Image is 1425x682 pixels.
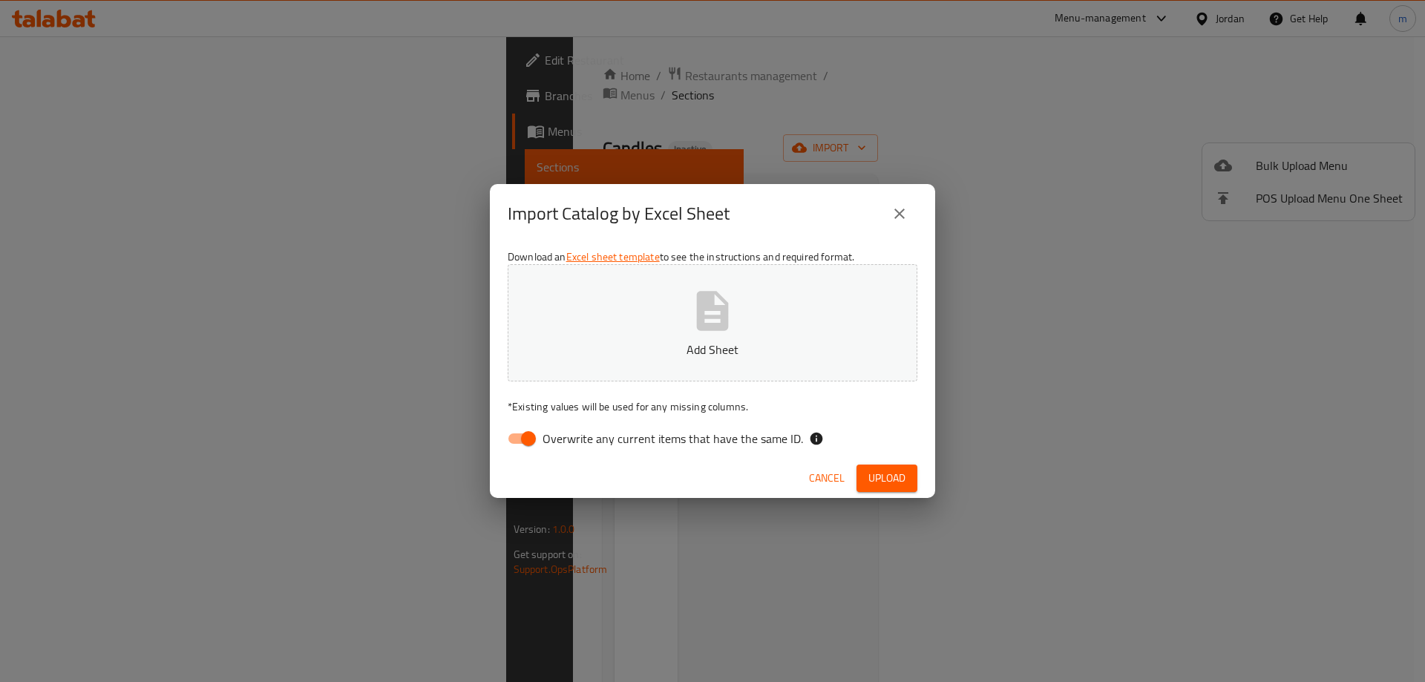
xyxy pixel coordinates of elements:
span: Upload [868,469,905,488]
p: Existing values will be used for any missing columns. [508,399,917,414]
div: Download an to see the instructions and required format. [490,243,935,459]
button: Cancel [803,465,851,492]
button: close [882,196,917,232]
button: Add Sheet [508,264,917,381]
span: Overwrite any current items that have the same ID. [543,430,803,447]
a: Excel sheet template [566,247,660,266]
span: Cancel [809,469,845,488]
svg: If the overwrite option isn't selected, then the items that match an existing ID will be ignored ... [809,431,824,446]
h2: Import Catalog by Excel Sheet [508,202,730,226]
p: Add Sheet [531,341,894,358]
button: Upload [856,465,917,492]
